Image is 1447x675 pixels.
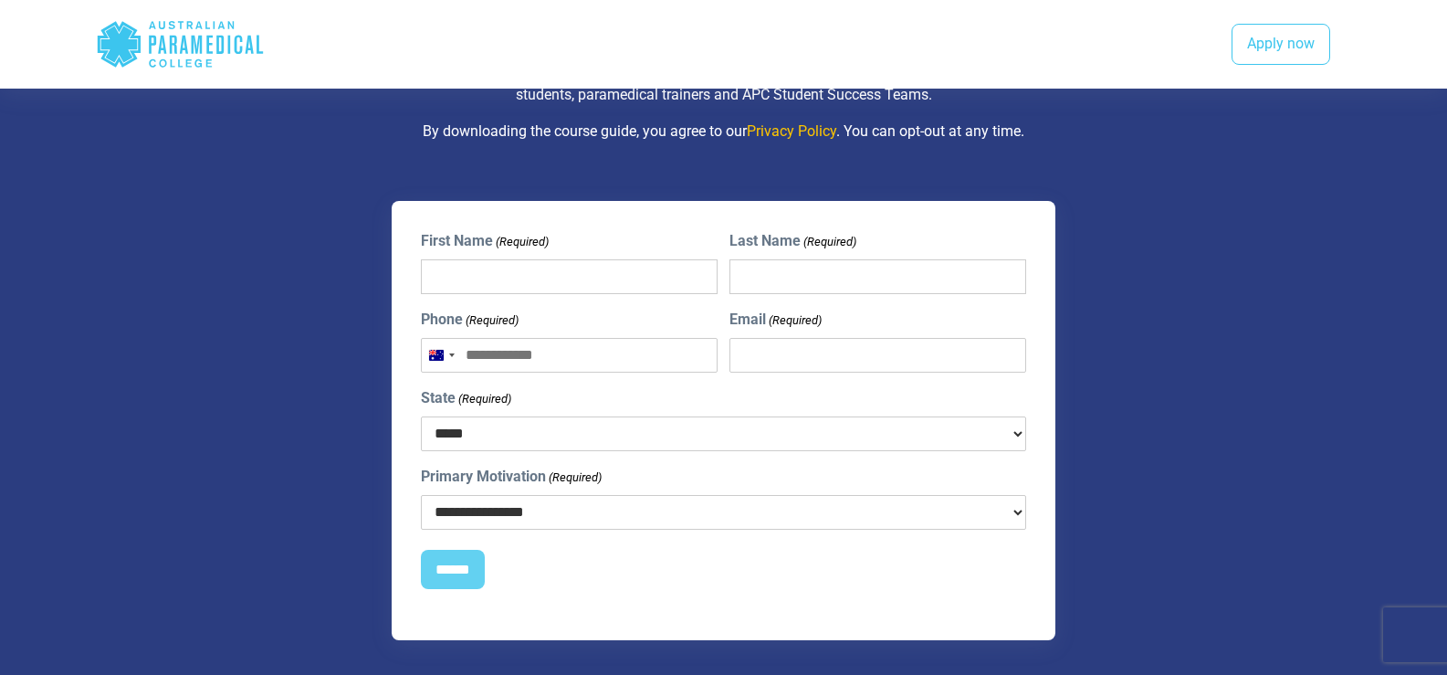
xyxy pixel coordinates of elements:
div: Australian Paramedical College [96,15,265,74]
label: State [421,387,511,409]
label: First Name [421,230,549,252]
button: Selected country [422,339,460,372]
span: (Required) [802,233,857,251]
a: Apply now [1232,24,1330,66]
p: By downloading the course guide, you agree to our . You can opt-out at any time. [190,121,1258,142]
label: Phone [421,309,519,331]
a: Privacy Policy [747,122,836,140]
label: Last Name [729,230,856,252]
span: (Required) [456,390,511,408]
span: (Required) [494,233,549,251]
label: Primary Motivation [421,466,602,488]
span: (Required) [547,469,602,487]
span: (Required) [768,311,823,330]
label: Email [729,309,822,331]
span: (Required) [464,311,519,330]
